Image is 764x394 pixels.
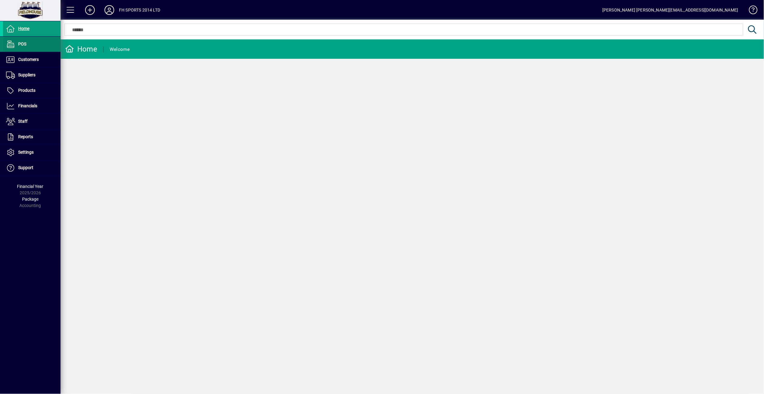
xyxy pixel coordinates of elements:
[18,72,35,77] span: Suppliers
[3,37,61,52] a: POS
[3,52,61,67] a: Customers
[744,1,756,21] a: Knowledge Base
[18,134,33,139] span: Reports
[18,88,35,93] span: Products
[3,83,61,98] a: Products
[18,150,34,155] span: Settings
[80,5,100,15] button: Add
[602,5,738,15] div: [PERSON_NAME] [PERSON_NAME][EMAIL_ADDRESS][DOMAIN_NAME]
[3,68,61,83] a: Suppliers
[100,5,119,15] button: Profile
[22,197,38,202] span: Package
[18,26,29,31] span: Home
[3,145,61,160] a: Settings
[3,98,61,114] a: Financials
[18,165,33,170] span: Support
[110,45,130,54] div: Welcome
[18,57,39,62] span: Customers
[3,160,61,175] a: Support
[119,5,160,15] div: FH SPORTS 2014 LTD
[65,44,97,54] div: Home
[3,129,61,145] a: Reports
[17,184,44,189] span: Financial Year
[3,114,61,129] a: Staff
[18,103,37,108] span: Financials
[18,119,28,124] span: Staff
[18,42,26,46] span: POS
